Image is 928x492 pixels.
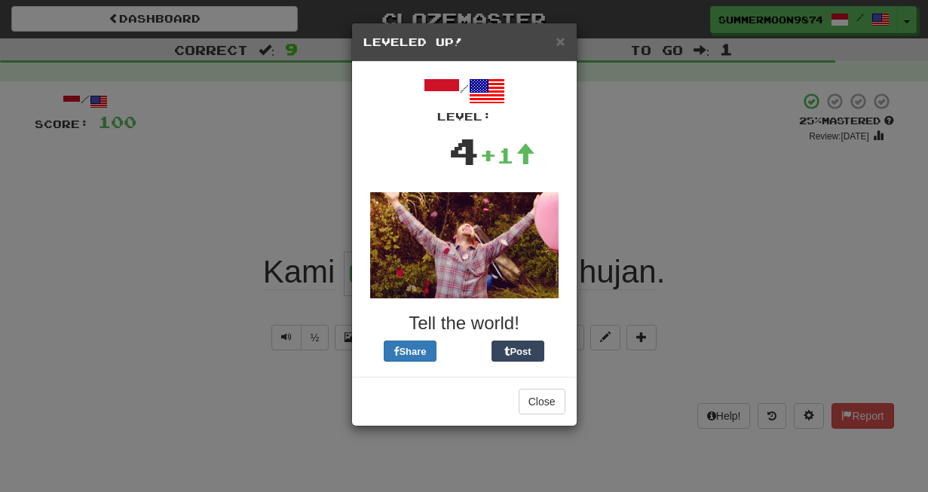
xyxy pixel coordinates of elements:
iframe: X Post Button [436,341,492,362]
button: Close [519,389,565,414]
div: 4 [449,124,479,177]
h3: Tell the world! [363,313,565,333]
span: × [556,32,565,50]
div: +1 [479,140,535,170]
h5: Leveled Up! [363,35,565,50]
div: / [363,73,565,124]
button: Share [384,341,436,362]
div: Level: [363,109,565,124]
button: Post [492,341,544,362]
img: andy-72a9b47756ecc61a9f6c0ef31017d13e025550094338bf53ee1bb5849c5fd8eb.gif [370,192,559,298]
button: Close [556,33,565,49]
